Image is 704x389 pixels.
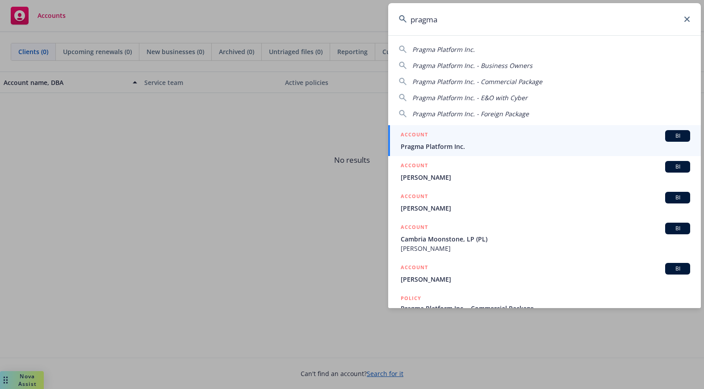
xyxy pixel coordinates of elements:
span: BI [669,194,687,202]
span: Pragma Platform Inc. - Commercial Package [401,304,690,313]
span: Cambria Moonstone, LP (PL) [401,234,690,244]
a: ACCOUNTBICambria Moonstone, LP (PL)[PERSON_NAME] [388,218,701,258]
span: Pragma Platform Inc. [412,45,475,54]
h5: POLICY [401,294,421,303]
a: ACCOUNTBI[PERSON_NAME] [388,258,701,289]
span: Pragma Platform Inc. - Foreign Package [412,110,529,118]
h5: ACCOUNT [401,263,428,274]
span: Pragma Platform Inc. - Business Owners [412,61,532,70]
span: [PERSON_NAME] [401,203,690,213]
a: ACCOUNTBIPragma Platform Inc. [388,125,701,156]
span: Pragma Platform Inc. - E&O with Cyber [412,93,528,102]
span: BI [669,163,687,171]
h5: ACCOUNT [401,161,428,172]
a: ACCOUNTBI[PERSON_NAME] [388,187,701,218]
a: ACCOUNTBI[PERSON_NAME] [388,156,701,187]
span: [PERSON_NAME] [401,244,690,253]
h5: ACCOUNT [401,130,428,141]
span: BI [669,224,687,233]
span: BI [669,132,687,140]
a: POLICYPragma Platform Inc. - Commercial Package [388,289,701,327]
span: BI [669,265,687,273]
h5: ACCOUNT [401,192,428,203]
span: [PERSON_NAME] [401,173,690,182]
span: Pragma Platform Inc. - Commercial Package [412,77,542,86]
span: [PERSON_NAME] [401,275,690,284]
span: Pragma Platform Inc. [401,142,690,151]
input: Search... [388,3,701,35]
h5: ACCOUNT [401,223,428,233]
